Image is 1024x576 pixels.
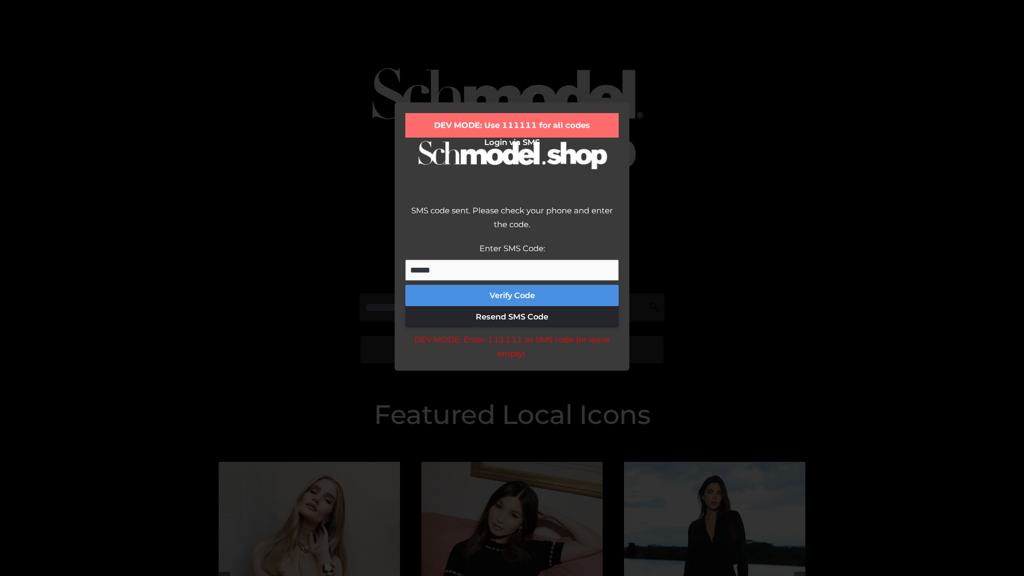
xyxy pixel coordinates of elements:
[405,138,619,147] h2: Login via SMS
[405,333,619,360] div: DEV MODE: Enter 111111 as SMS code (or leave empty).
[405,113,619,138] div: DEV MODE: Use 111111 for all codes
[479,243,545,253] label: Enter SMS Code:
[405,306,619,327] button: Resend SMS Code
[405,285,619,306] button: Verify Code
[405,204,619,242] div: SMS code sent. Please check your phone and enter the code.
